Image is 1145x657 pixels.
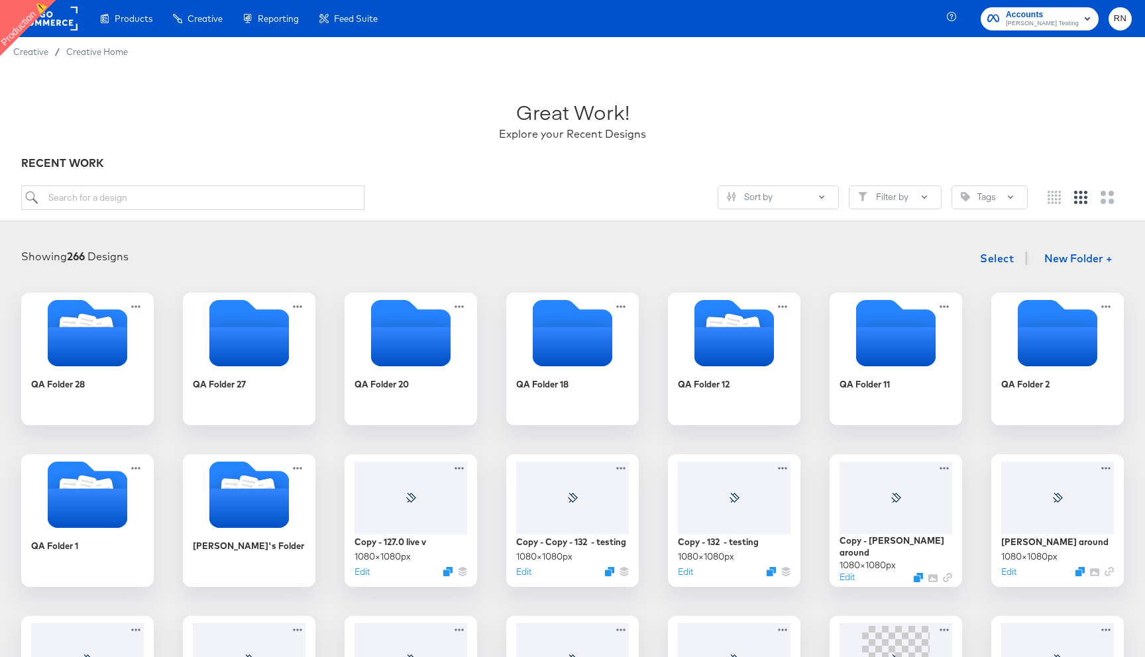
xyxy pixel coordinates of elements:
[678,378,730,391] div: QA Folder 12
[66,46,128,57] a: Creative Home
[193,378,246,391] div: QA Folder 27
[354,566,370,578] button: Edit
[345,300,477,366] svg: Empty folder
[1001,566,1016,578] button: Edit
[1074,191,1087,204] svg: Medium grid
[188,13,223,24] span: Creative
[1105,567,1114,576] svg: Link
[13,46,48,57] span: Creative
[981,7,1099,30] button: Accounts[PERSON_NAME] Testing
[840,378,890,391] div: QA Folder 11
[21,185,364,210] input: Search for a design
[830,293,962,425] div: QA Folder 11
[991,300,1124,366] svg: Empty folder
[345,454,477,587] div: Copy - 127.0 live v1080×1080pxEditDuplicate
[67,250,85,263] strong: 266
[975,245,1019,272] button: Select
[1006,8,1079,22] span: Accounts
[668,454,800,587] div: Copy - 132 - testing1080×1080pxEditDuplicate
[605,567,614,576] svg: Duplicate
[1001,536,1109,548] div: [PERSON_NAME] around
[1006,19,1079,29] span: [PERSON_NAME] Testing
[48,46,66,57] span: /
[516,536,626,548] div: Copy - Copy - 132 - testing
[1114,11,1126,26] span: RN
[858,192,867,201] svg: Filter
[1101,191,1114,204] svg: Large grid
[991,454,1124,587] div: [PERSON_NAME] around1080×1080pxEditDuplicate
[961,192,970,201] svg: Tag
[516,550,572,563] div: 1080 × 1080 px
[991,293,1124,425] div: QA Folder 2
[115,13,152,24] span: Products
[1001,550,1058,563] div: 1080 × 1080 px
[849,185,942,209] button: FilterFilter by
[1001,378,1050,391] div: QA Folder 2
[21,293,154,425] div: QA Folder 28
[506,454,639,587] div: Copy - Copy - 132 - testing1080×1080pxEditDuplicate
[678,536,759,548] div: Copy - 132 - testing
[678,566,693,578] button: Edit
[21,454,154,587] div: QA Folder 1
[183,462,315,528] svg: Folder
[183,293,315,425] div: QA Folder 27
[668,300,800,366] svg: Folder
[914,573,923,582] svg: Duplicate
[499,126,646,142] div: Explore your Recent Designs
[727,192,736,201] svg: Sliders
[345,293,477,425] div: QA Folder 20
[516,98,629,126] div: Great Work!
[830,300,962,366] svg: Empty folder
[506,300,639,366] svg: Empty folder
[1109,7,1132,30] button: RN
[443,567,453,576] svg: Duplicate
[193,540,304,552] div: [PERSON_NAME]'s Folder
[516,378,569,391] div: QA Folder 18
[943,573,952,582] svg: Link
[183,454,315,587] div: [PERSON_NAME]'s Folder
[840,534,952,559] div: Copy - [PERSON_NAME] around
[1048,191,1061,204] svg: Small grid
[840,559,896,572] div: 1080 × 1080 px
[678,550,734,563] div: 1080 × 1080 px
[354,550,411,563] div: 1080 × 1080 px
[516,566,531,578] button: Edit
[767,567,776,576] svg: Duplicate
[21,249,129,264] div: Showing Designs
[334,13,378,24] span: Feed Suite
[21,462,154,528] svg: Folder
[21,156,1124,171] div: RECENT WORK
[668,293,800,425] div: QA Folder 12
[1033,247,1124,272] button: New Folder +
[718,185,839,209] button: SlidersSort by
[354,536,426,548] div: Copy - 127.0 live v
[354,378,409,391] div: QA Folder 20
[183,300,315,366] svg: Empty folder
[506,293,639,425] div: QA Folder 18
[1075,567,1085,576] svg: Duplicate
[31,378,85,391] div: QA Folder 28
[830,454,962,587] div: Copy - [PERSON_NAME] around1080×1080pxEditDuplicate
[952,185,1028,209] button: TagTags
[31,540,78,552] div: QA Folder 1
[258,13,299,24] span: Reporting
[840,571,855,583] button: Edit
[21,300,154,366] svg: Folder
[980,249,1014,268] span: Select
